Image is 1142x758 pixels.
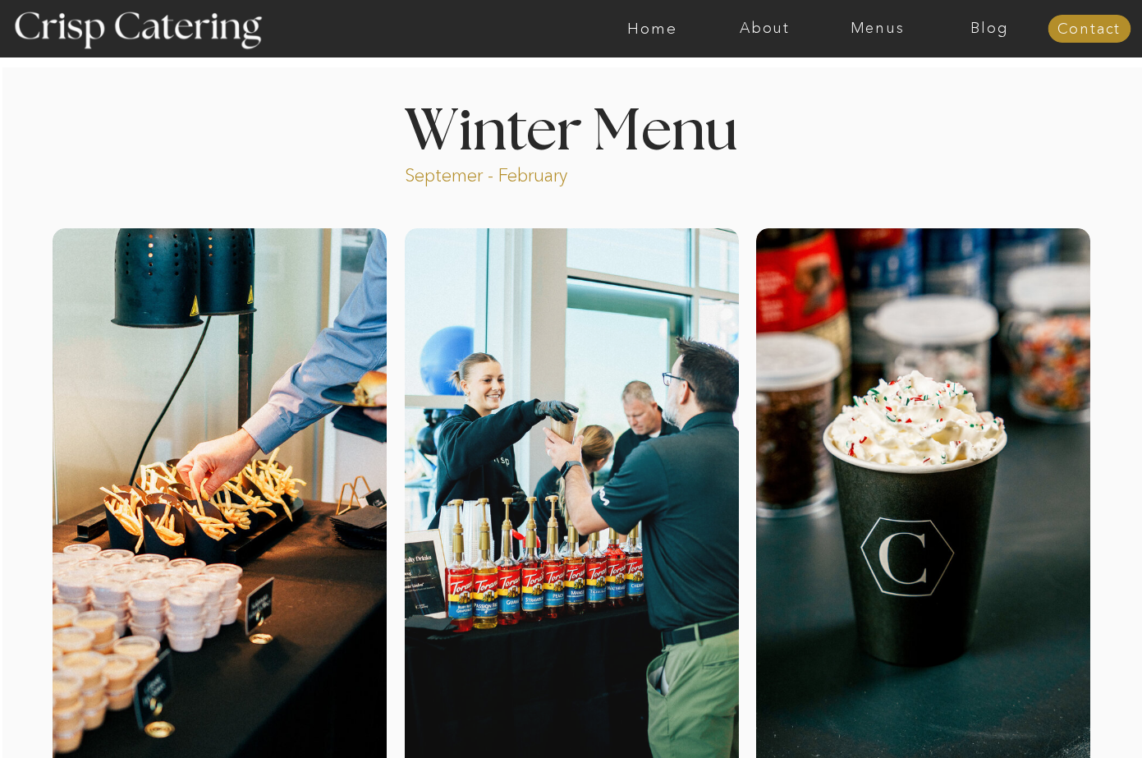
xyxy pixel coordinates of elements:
p: Septemer - February [405,163,631,182]
a: Contact [1048,21,1131,38]
h1: Winter Menu [343,103,800,152]
a: Blog [933,21,1046,37]
a: About [709,21,821,37]
a: Menus [821,21,933,37]
a: Home [596,21,709,37]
